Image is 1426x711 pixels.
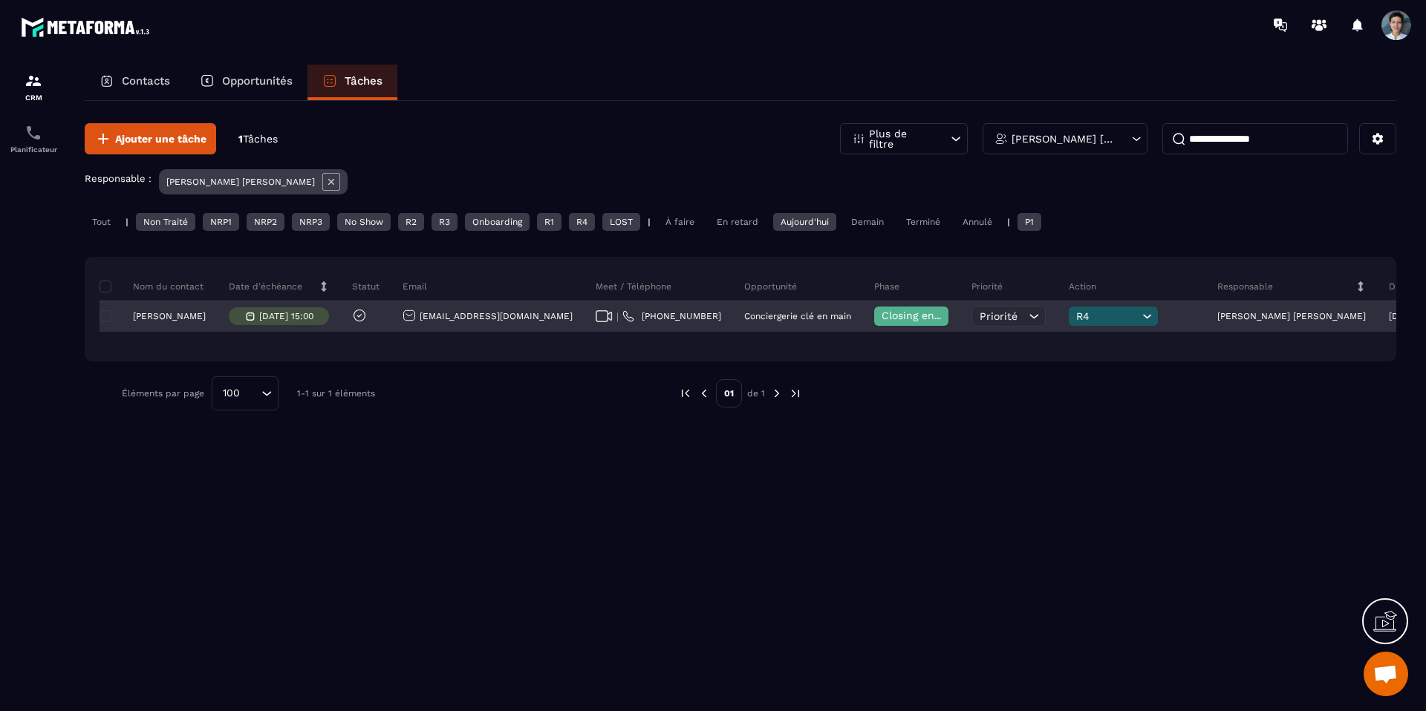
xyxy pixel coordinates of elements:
p: Éléments par page [122,388,204,399]
p: Conciergerie clé en main [744,311,851,321]
input: Search for option [245,385,258,402]
p: Meet / Téléphone [596,281,671,292]
p: Date d’échéance [229,281,302,292]
div: Onboarding [465,213,530,231]
div: Non Traité [136,213,195,231]
p: 1 [238,132,278,146]
span: Priorité [980,310,1018,322]
div: NRP2 [247,213,284,231]
img: logo [21,13,154,41]
p: [PERSON_NAME] [133,311,206,321]
p: CRM [4,94,63,102]
img: formation [25,72,42,90]
img: next [789,387,802,400]
img: prev [679,387,692,400]
div: Terminé [899,213,948,231]
div: Demain [844,213,891,231]
div: Annulé [955,213,1000,231]
p: Contacts [122,74,170,88]
div: LOST [602,213,640,231]
p: [PERSON_NAME] [PERSON_NAME] [1217,311,1366,321]
p: [PERSON_NAME] [PERSON_NAME] [166,177,315,187]
div: P1 [1018,213,1041,231]
p: | [1007,217,1010,227]
p: [DATE] 15:00 [259,311,313,321]
span: | [616,311,619,322]
a: formationformationCRM [4,61,63,113]
a: Contacts [85,65,185,100]
div: À faire [658,213,702,231]
span: R4 [1076,310,1139,322]
div: R3 [432,213,458,231]
p: Plus de filtre [869,128,934,149]
img: next [770,387,784,400]
div: R2 [398,213,424,231]
a: Tâches [307,65,397,100]
div: No Show [337,213,391,231]
p: Priorité [971,281,1003,292]
div: R4 [569,213,595,231]
div: Ouvrir le chat [1364,652,1408,696]
div: R1 [537,213,561,231]
div: Search for option [212,376,279,410]
p: Opportunité [744,281,797,292]
p: Tâches [345,74,382,88]
p: de 1 [747,387,765,399]
a: schedulerschedulerPlanificateur [4,113,63,165]
div: En retard [709,213,766,231]
span: 100 [218,385,245,402]
p: Responsable : [85,173,152,184]
p: Nom du contact [103,281,204,292]
p: 01 [716,379,742,407]
div: Tout [85,213,118,231]
p: | [126,217,128,227]
p: Action [1069,281,1096,292]
img: prev [697,387,711,400]
p: Responsable [1217,281,1273,292]
a: [PHONE_NUMBER] [622,310,721,322]
p: [PERSON_NAME] [PERSON_NAME] [1012,134,1115,144]
div: Aujourd'hui [773,213,836,231]
img: scheduler [25,124,42,142]
p: Phase [874,281,899,292]
span: Ajouter une tâche [115,131,206,146]
p: Email [403,281,427,292]
p: Statut [352,281,380,292]
div: NRP3 [292,213,330,231]
p: Planificateur [4,145,63,154]
p: 1-1 sur 1 éléments [297,388,375,399]
a: Opportunités [185,65,307,100]
button: Ajouter une tâche [85,123,216,154]
div: NRP1 [203,213,239,231]
p: Opportunités [222,74,293,88]
p: | [648,217,651,227]
span: Closing en cours [882,309,966,321]
span: Tâches [243,133,278,145]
